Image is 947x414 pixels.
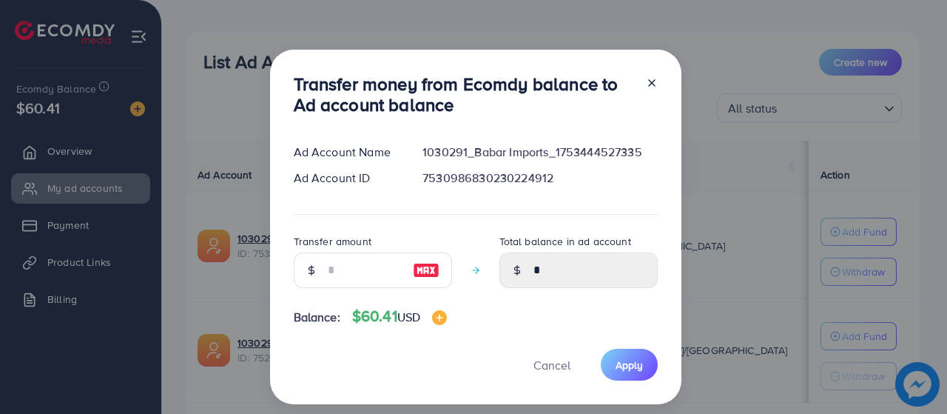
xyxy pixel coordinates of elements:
div: 1030291_Babar Imports_1753444527335 [411,144,669,161]
span: Apply [616,358,643,373]
label: Transfer amount [294,234,371,249]
h3: Transfer money from Ecomdy balance to Ad account balance [294,73,634,116]
button: Apply [601,349,658,381]
label: Total balance in ad account [499,234,631,249]
div: Ad Account Name [282,144,411,161]
button: Cancel [515,349,589,381]
img: image [413,261,439,279]
div: Ad Account ID [282,170,411,187]
div: 7530986830230224912 [411,170,669,187]
span: Balance: [294,309,340,326]
span: Cancel [533,357,570,373]
span: USD [397,309,420,325]
h4: $60.41 [352,307,447,326]
img: image [432,310,447,325]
